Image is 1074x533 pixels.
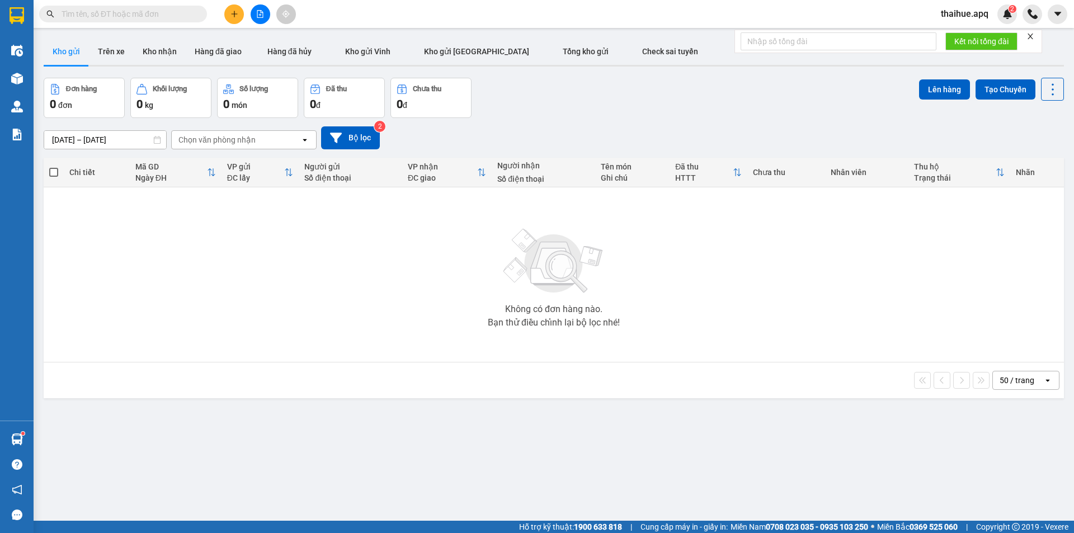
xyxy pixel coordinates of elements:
[69,168,124,177] div: Chi tiết
[976,79,1035,100] button: Tạo Chuyến
[136,97,143,111] span: 0
[390,78,472,118] button: Chưa thu0đ
[326,85,347,93] div: Đã thu
[954,35,1009,48] span: Kết nối tổng đài
[1043,376,1052,385] svg: open
[11,433,23,445] img: warehouse-icon
[601,162,664,171] div: Tên món
[304,162,397,171] div: Người gửi
[766,522,868,531] strong: 0708 023 035 - 0935 103 250
[44,131,166,149] input: Select a date range.
[11,101,23,112] img: warehouse-icon
[12,510,22,520] span: message
[497,161,590,170] div: Người nhận
[276,4,296,24] button: aim
[877,521,958,533] span: Miền Bắc
[914,173,995,182] div: Trạng thái
[217,78,298,118] button: Số lượng0món
[675,162,733,171] div: Đã thu
[44,38,89,65] button: Kho gửi
[89,38,134,65] button: Trên xe
[267,47,312,56] span: Hàng đã hủy
[630,521,632,533] span: |
[574,522,622,531] strong: 1900 633 818
[831,168,903,177] div: Nhân viên
[413,85,441,93] div: Chưa thu
[1012,523,1020,531] span: copyright
[300,135,309,144] svg: open
[1026,32,1034,40] span: close
[145,101,153,110] span: kg
[1053,9,1063,19] span: caret-down
[497,174,590,183] div: Số điện thoại
[914,162,995,171] div: Thu hộ
[321,126,380,149] button: Bộ lọc
[232,101,247,110] span: món
[135,162,207,171] div: Mã GD
[224,4,244,24] button: plus
[223,97,229,111] span: 0
[282,10,290,18] span: aim
[402,158,492,187] th: Toggle SortBy
[919,79,970,100] button: Lên hàng
[498,222,610,300] img: svg+xml;base64,PHN2ZyBjbGFzcz0ibGlzdC1wbHVnX19zdmciIHhtbG5zPSJodHRwOi8vd3d3LnczLm9yZy8yMDAwL3N2Zy...
[12,484,22,495] span: notification
[227,162,285,171] div: VP gửi
[310,97,316,111] span: 0
[932,7,997,21] span: thaihue.apq
[186,38,251,65] button: Hàng đã giao
[488,318,620,327] div: Bạn thử điều chỉnh lại bộ lọc nhé!
[227,173,285,182] div: ĐC lấy
[908,158,1010,187] th: Toggle SortBy
[519,521,622,533] span: Hỗ trợ kỹ thuật:
[1009,5,1016,13] sup: 2
[130,158,222,187] th: Toggle SortBy
[21,432,25,435] sup: 1
[134,38,186,65] button: Kho nhận
[345,47,390,56] span: Kho gửi Vinh
[1000,375,1034,386] div: 50 / trang
[153,85,187,93] div: Khối lượng
[66,85,97,93] div: Đơn hàng
[424,47,529,56] span: Kho gửi [GEOGRAPHIC_DATA]
[50,97,56,111] span: 0
[62,8,194,20] input: Tìm tên, số ĐT hoặc mã đơn
[966,521,968,533] span: |
[11,45,23,56] img: warehouse-icon
[239,85,268,93] div: Số lượng
[910,522,958,531] strong: 0369 525 060
[408,173,477,182] div: ĐC giao
[675,173,733,182] div: HTTT
[1002,9,1012,19] img: icon-new-feature
[563,47,609,56] span: Tổng kho gửi
[135,173,207,182] div: Ngày ĐH
[58,101,72,110] span: đơn
[11,129,23,140] img: solution-icon
[642,47,698,56] span: Check sai tuyến
[397,97,403,111] span: 0
[753,168,819,177] div: Chưa thu
[10,7,24,24] img: logo-vxr
[178,134,256,145] div: Chọn văn phòng nhận
[1028,9,1038,19] img: phone-icon
[251,4,270,24] button: file-add
[945,32,1018,50] button: Kết nối tổng đài
[46,10,54,18] span: search
[670,158,747,187] th: Toggle SortBy
[11,73,23,84] img: warehouse-icon
[44,78,125,118] button: Đơn hàng0đơn
[12,459,22,470] span: question-circle
[304,78,385,118] button: Đã thu0đ
[1048,4,1067,24] button: caret-down
[408,162,477,171] div: VP nhận
[871,525,874,529] span: ⚪️
[130,78,211,118] button: Khối lượng0kg
[256,10,264,18] span: file-add
[505,305,602,314] div: Không có đơn hàng nào.
[374,121,385,132] sup: 2
[731,521,868,533] span: Miền Nam
[316,101,321,110] span: đ
[1016,168,1058,177] div: Nhãn
[230,10,238,18] span: plus
[601,173,664,182] div: Ghi chú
